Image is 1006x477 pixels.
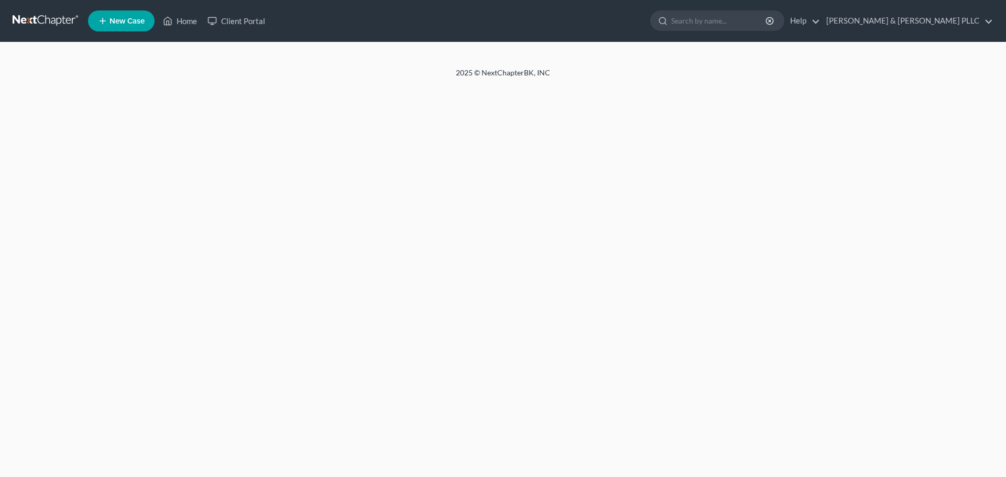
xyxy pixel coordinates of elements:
span: New Case [110,17,145,25]
a: Home [158,12,202,30]
a: Help [785,12,820,30]
input: Search by name... [671,11,767,30]
a: Client Portal [202,12,270,30]
a: [PERSON_NAME] & [PERSON_NAME] PLLC [821,12,993,30]
div: 2025 © NextChapterBK, INC [204,68,802,86]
